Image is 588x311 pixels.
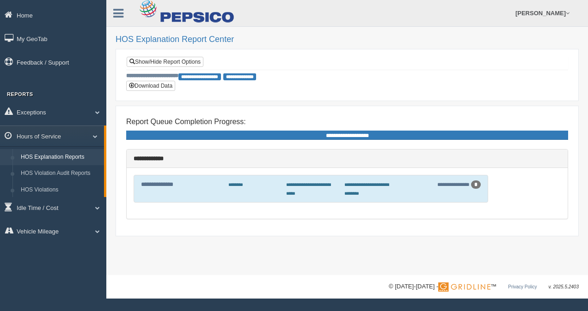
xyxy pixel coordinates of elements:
span: v. 2025.5.2403 [549,284,579,289]
a: HOS Violation Audit Reports [17,165,104,182]
img: Gridline [438,282,490,292]
div: © [DATE]-[DATE] - ™ [389,282,579,292]
a: Show/Hide Report Options [127,57,203,67]
a: HOS Explanation Reports [17,149,104,166]
a: HOS Violations [17,182,104,198]
button: Download Data [126,81,175,91]
a: Privacy Policy [508,284,537,289]
h2: HOS Explanation Report Center [116,35,579,44]
h4: Report Queue Completion Progress: [126,118,568,126]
